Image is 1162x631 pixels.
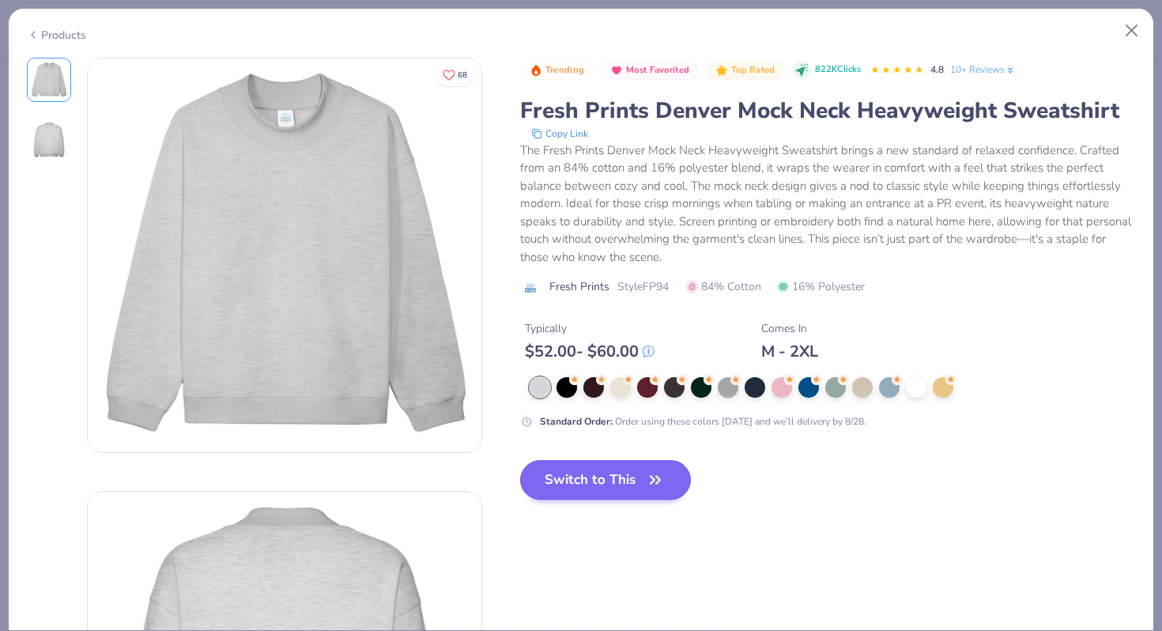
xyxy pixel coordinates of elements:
img: Front [88,59,481,452]
span: Most Favorited [626,66,689,74]
span: 68 [458,71,467,79]
span: 84% Cotton [686,278,761,295]
div: Fresh Prints Denver Mock Neck Heavyweight Sweatshirt [520,96,1136,126]
span: Fresh Prints [549,278,609,295]
button: copy to clipboard [526,126,593,142]
button: Badge Button [602,60,698,81]
span: Style FP94 [617,278,669,295]
div: M - 2XL [761,342,818,361]
img: Back [30,121,68,159]
span: Top Rated [731,66,775,74]
div: Order using these colors [DATE] and we’ll delivery by 8/28. [540,414,866,429]
div: Typically [525,320,655,337]
span: 4.8 [930,63,944,76]
button: Switch to This [520,460,692,500]
img: Top Rated sort [715,64,728,77]
button: Close [1117,16,1147,46]
button: Badge Button [522,60,593,81]
button: Badge Button [707,60,783,81]
img: Trending sort [530,64,542,77]
span: 16% Polyester [777,278,865,295]
div: Comes In [761,320,818,337]
div: 4.8 Stars [870,58,924,83]
a: 10+ Reviews [950,62,1016,77]
span: 822K Clicks [815,63,861,77]
img: Most Favorited sort [610,64,623,77]
div: $ 52.00 - $ 60.00 [525,342,655,361]
span: Trending [545,66,584,74]
div: The Fresh Prints Denver Mock Neck Heavyweight Sweatshirt brings a new standard of relaxed confide... [520,142,1136,266]
button: Like [436,63,474,86]
img: brand logo [520,281,541,294]
strong: Standard Order : [540,415,613,428]
div: Products [27,27,86,43]
img: Front [30,61,68,99]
